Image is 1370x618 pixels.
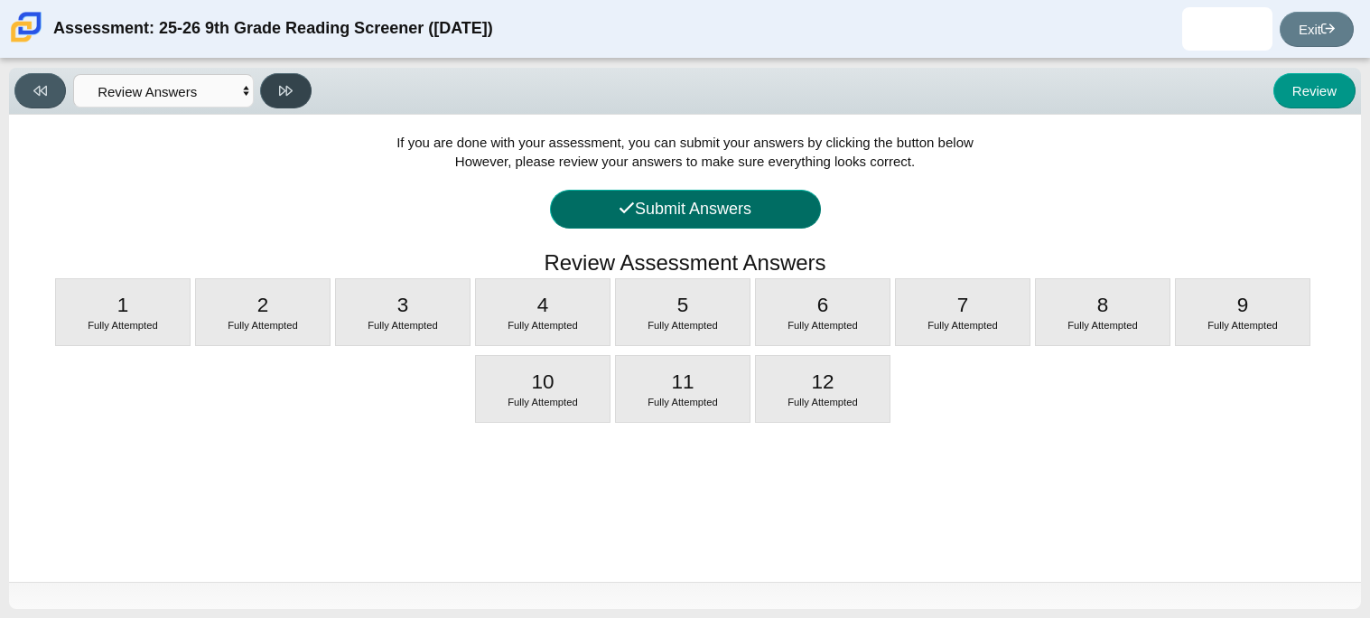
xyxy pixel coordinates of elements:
[257,294,269,316] span: 2
[648,320,718,331] span: Fully Attempted
[88,320,158,331] span: Fully Attempted
[508,320,578,331] span: Fully Attempted
[677,294,689,316] span: 5
[368,320,438,331] span: Fully Attempted
[648,397,718,407] span: Fully Attempted
[957,294,969,316] span: 7
[927,320,998,331] span: Fully Attempted
[817,294,829,316] span: 6
[508,397,578,407] span: Fully Attempted
[1207,320,1278,331] span: Fully Attempted
[788,397,858,407] span: Fully Attempted
[544,248,825,278] h1: Review Assessment Answers
[228,320,298,331] span: Fully Attempted
[7,8,45,46] img: Carmen School of Science & Technology
[396,135,974,169] span: If you are done with your assessment, you can submit your answers by clicking the button below Ho...
[53,7,493,51] div: Assessment: 25-26 9th Grade Reading Screener ([DATE])
[1067,320,1138,331] span: Fully Attempted
[531,370,554,393] span: 10
[117,294,129,316] span: 1
[1237,294,1249,316] span: 9
[1273,73,1356,108] button: Review
[550,190,821,229] button: Submit Answers
[537,294,549,316] span: 4
[397,294,409,316] span: 3
[7,33,45,49] a: Carmen School of Science & Technology
[1097,294,1109,316] span: 8
[788,320,858,331] span: Fully Attempted
[811,370,834,393] span: 12
[1213,14,1242,43] img: jaymes.rodriguez.6Of7EU
[1280,12,1354,47] a: Exit
[671,370,694,393] span: 11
